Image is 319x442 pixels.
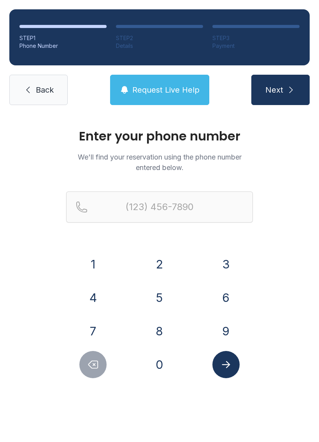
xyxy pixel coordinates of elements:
[212,42,300,50] div: Payment
[146,284,173,311] button: 5
[79,284,107,311] button: 4
[212,34,300,42] div: STEP 3
[265,84,283,95] span: Next
[79,251,107,278] button: 1
[116,34,203,42] div: STEP 2
[79,317,107,345] button: 7
[132,84,200,95] span: Request Live Help
[19,42,107,50] div: Phone Number
[19,34,107,42] div: STEP 1
[212,251,240,278] button: 3
[212,284,240,311] button: 6
[146,251,173,278] button: 2
[146,317,173,345] button: 8
[212,317,240,345] button: 9
[116,42,203,50] div: Details
[66,191,253,223] input: Reservation phone number
[146,351,173,378] button: 0
[66,130,253,142] h1: Enter your phone number
[36,84,54,95] span: Back
[79,351,107,378] button: Delete number
[66,152,253,173] p: We'll find your reservation using the phone number entered below.
[212,351,240,378] button: Submit lookup form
